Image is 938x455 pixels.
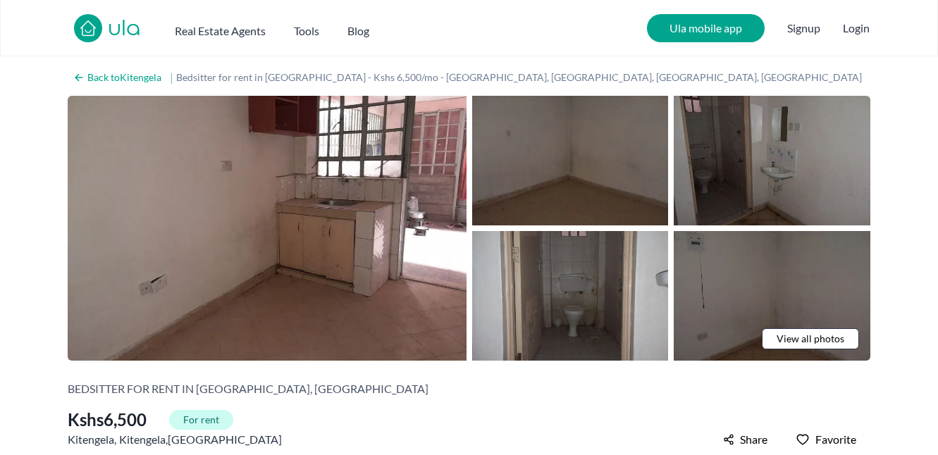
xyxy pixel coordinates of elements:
h2: Back to Kitengela [87,70,161,85]
span: Share [740,431,767,448]
span: Favorite [815,431,856,448]
span: View all photos [777,332,844,346]
h2: Tools [294,23,319,39]
a: View all photos [762,328,859,349]
img: Bedsitter for rent in Kitengela - Kshs 6,500/mo - Nana Apartments, Kitengela, Kenya, Kajiado Coun... [472,231,669,361]
h1: Bedsitter for rent in [GEOGRAPHIC_DATA] - Kshs 6,500/mo - [GEOGRAPHIC_DATA], [GEOGRAPHIC_DATA], [... [176,70,876,85]
a: ula [108,17,141,42]
img: Bedsitter for rent in Kitengela - Kshs 6,500/mo - Nana Apartments, Kitengela, Kenya, Kajiado Coun... [674,96,870,225]
h2: Real Estate Agents [175,23,266,39]
img: Bedsitter for rent in Kitengela - Kshs 6,500/mo - Nana Apartments, Kitengela, Kenya, Kajiado Coun... [674,231,870,361]
span: | [170,69,173,86]
img: Bedsitter for rent in Kitengela - Kshs 6,500/mo - Nana Apartments, Kitengela, Kenya, Kajiado Coun... [472,96,669,225]
button: Real Estate Agents [175,17,266,39]
nav: Main [175,17,397,39]
span: Kshs 6,500 [68,409,147,431]
button: Tools [294,17,319,39]
img: Bedsitter for rent in Kitengela - Kshs 6,500/mo - Nana Apartments, Kitengela, Kenya, Kajiado Coun... [68,96,467,361]
button: Login [843,20,870,37]
span: Kitengela , , [GEOGRAPHIC_DATA] [68,431,282,448]
span: Signup [787,14,820,42]
h2: Bedsitter for rent in [GEOGRAPHIC_DATA], [GEOGRAPHIC_DATA] [68,380,428,397]
a: Blog [347,17,369,39]
a: Ula mobile app [647,14,765,42]
a: Back toKitengela [68,68,167,87]
a: Kitengela [119,431,166,448]
h2: Blog [347,23,369,39]
span: For rent [169,410,233,430]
